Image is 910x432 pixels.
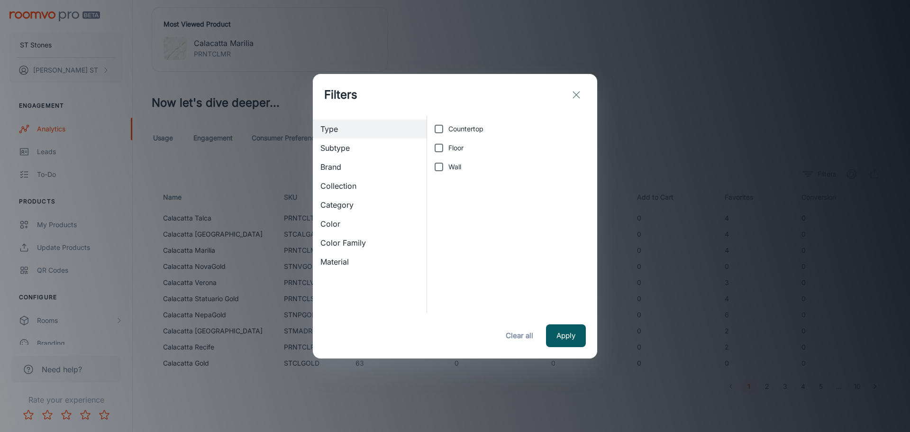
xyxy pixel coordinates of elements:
h1: Filters [324,86,357,103]
span: Wall [448,162,461,172]
span: Brand [320,161,419,173]
button: exit [567,85,586,104]
span: Color Family [320,237,419,248]
div: Color Family [313,233,427,252]
span: Collection [320,180,419,192]
button: Apply [546,324,586,347]
div: Material [313,252,427,271]
span: Subtype [320,142,419,154]
span: Type [320,123,419,135]
button: Clear all [500,324,538,347]
div: Category [313,195,427,214]
span: Color [320,218,419,230]
div: Subtype [313,138,427,157]
div: Type [313,119,427,138]
span: Category [320,199,419,211]
div: Collection [313,176,427,195]
div: Color [313,214,427,233]
span: Floor [448,143,464,153]
span: Countertop [448,124,483,134]
span: Material [320,256,419,267]
div: Brand [313,157,427,176]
